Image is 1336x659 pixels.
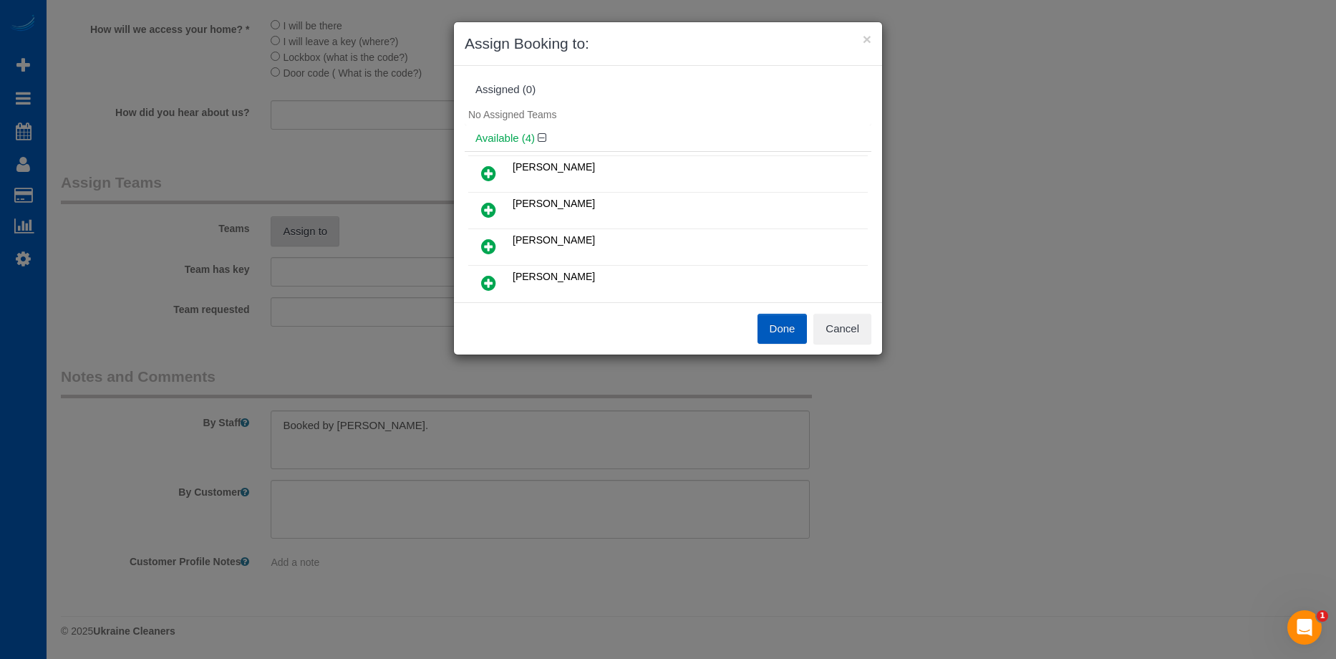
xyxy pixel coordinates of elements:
h4: Available (4) [475,133,861,145]
h3: Assign Booking to: [465,33,871,54]
button: Done [757,314,808,344]
button: × [863,32,871,47]
span: [PERSON_NAME] [513,271,595,282]
span: [PERSON_NAME] [513,161,595,173]
div: Assigned (0) [475,84,861,96]
span: [PERSON_NAME] [513,198,595,209]
button: Cancel [813,314,871,344]
span: No Assigned Teams [468,109,556,120]
span: 1 [1317,610,1328,622]
iframe: Intercom live chat [1287,610,1322,645]
span: [PERSON_NAME] [513,234,595,246]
